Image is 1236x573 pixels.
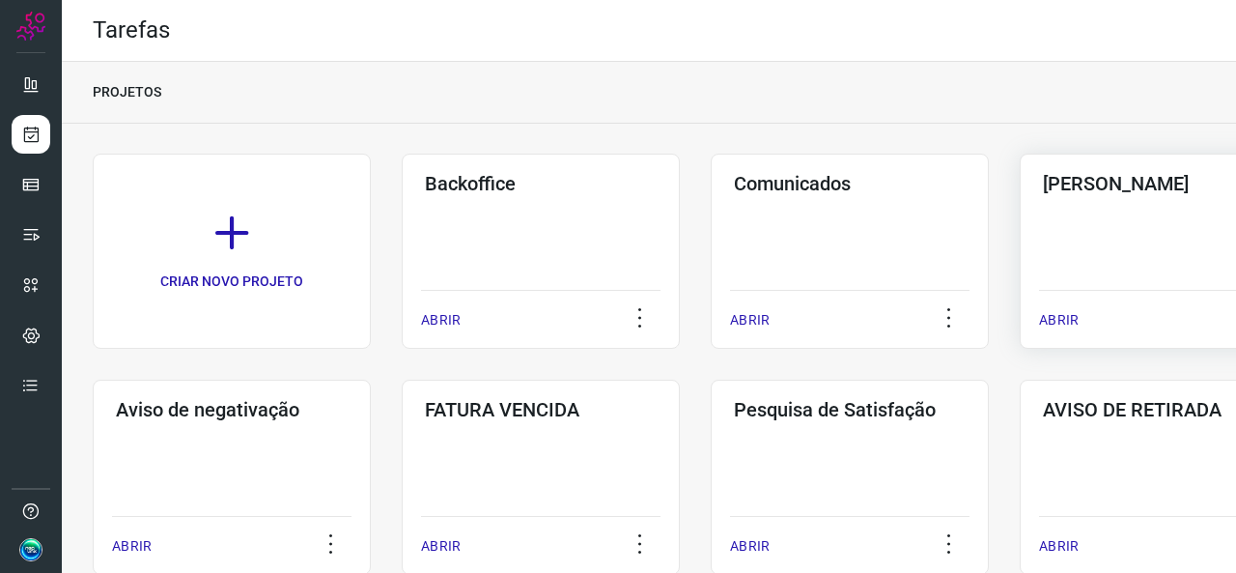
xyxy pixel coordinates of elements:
h3: Backoffice [425,172,657,195]
p: ABRIR [421,536,461,557]
p: ABRIR [421,310,461,330]
h3: FATURA VENCIDA [425,398,657,421]
p: ABRIR [1039,310,1079,330]
p: ABRIR [730,310,770,330]
h3: Pesquisa de Satisfação [734,398,966,421]
h2: Tarefas [93,16,170,44]
p: ABRIR [1039,536,1079,557]
p: CRIAR NOVO PROJETO [160,272,303,292]
h3: Comunicados [734,172,966,195]
h3: Aviso de negativação [116,398,348,421]
img: Logo [16,12,45,41]
p: ABRIR [730,536,770,557]
p: ABRIR [112,536,152,557]
img: b169ae883a764c14770e775416c273a7.jpg [19,538,42,561]
p: PROJETOS [93,82,161,102]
